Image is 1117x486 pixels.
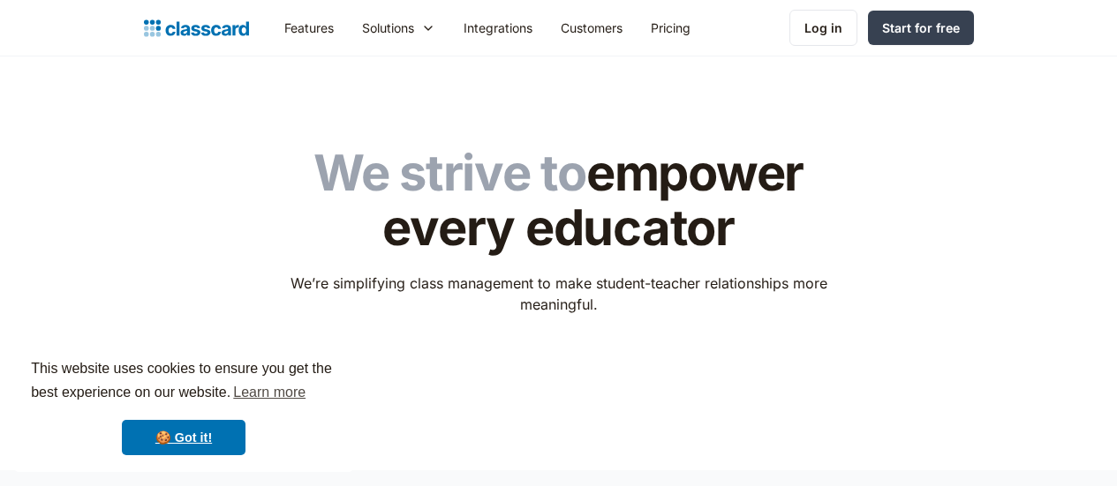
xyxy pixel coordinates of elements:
[230,379,308,406] a: learn more about cookies
[547,8,637,48] a: Customers
[637,8,705,48] a: Pricing
[144,16,249,41] a: home
[278,273,839,315] p: We’re simplifying class management to make student-teacher relationships more meaningful.
[804,19,842,37] div: Log in
[14,341,353,472] div: cookieconsent
[449,8,547,48] a: Integrations
[868,11,974,45] a: Start for free
[278,146,839,255] h1: empower every educator
[31,358,336,406] span: This website uses cookies to ensure you get the best experience on our website.
[362,19,414,37] div: Solutions
[348,8,449,48] div: Solutions
[122,420,245,455] a: dismiss cookie message
[313,143,586,203] span: We strive to
[789,10,857,46] a: Log in
[270,8,348,48] a: Features
[882,19,960,37] div: Start for free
